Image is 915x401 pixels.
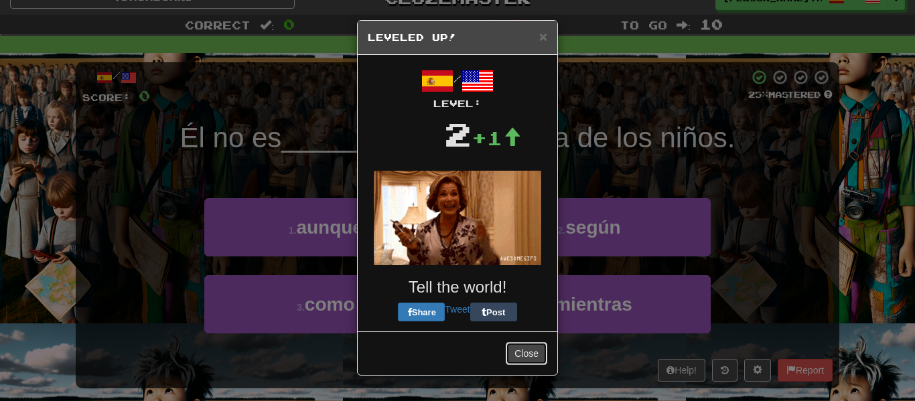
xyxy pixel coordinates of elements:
button: Post [470,303,517,321]
button: Share [398,303,445,321]
button: Close [539,29,547,44]
button: Close [506,342,547,365]
div: Level: [368,97,547,110]
span: × [539,29,547,44]
a: Tweet [445,304,470,315]
div: / [368,65,547,110]
h3: Tell the world! [368,278,547,296]
img: lucille-bluth-8f3fd88a9e1d39ebd4dcae2a3c7398930b7aef404e756e0a294bf35c6fedb1b1.gif [374,171,541,265]
div: 2 [444,110,472,157]
h5: Leveled Up! [368,31,547,44]
div: +1 [472,125,521,151]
